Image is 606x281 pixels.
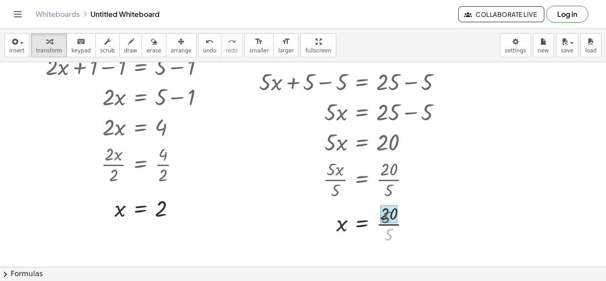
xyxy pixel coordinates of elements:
span: larger [278,47,294,54]
i: undo [205,36,214,47]
button: erase [142,33,166,57]
button: format_sizesmaller [244,33,274,57]
button: Toggle navigation [11,7,25,21]
button: Collaborate Live [458,6,544,22]
button: Log in [546,6,588,23]
span: transform [36,47,62,54]
span: settings [505,47,526,54]
button: draw [119,33,142,57]
a: Whiteboards [35,10,80,19]
span: load [585,47,597,54]
span: scrub [100,47,115,54]
button: redoredo [221,33,243,57]
button: keyboardkeypad [67,33,96,57]
span: redo [226,47,238,54]
button: insert [4,33,29,57]
span: arrange [171,47,192,54]
span: save [561,47,573,54]
span: smaller [249,47,269,54]
span: draw [124,47,138,54]
span: insert [9,47,24,54]
i: format_size [255,36,263,47]
button: arrange [166,33,197,57]
button: load [580,33,602,57]
i: redo [228,36,236,47]
span: new [538,47,549,54]
button: save [556,33,578,57]
button: settings [500,33,531,57]
button: format_sizelarger [273,33,299,57]
i: keyboard [77,36,85,47]
span: fullscreen [305,47,331,54]
button: new [533,33,554,57]
span: erase [146,47,161,54]
span: Collaborate Live [466,10,537,18]
button: fullscreen [300,33,336,57]
button: undoundo [198,33,221,57]
span: keypad [71,47,91,54]
i: format_size [282,36,290,47]
span: undo [203,47,216,54]
button: transform [31,33,67,57]
button: scrub [95,33,120,57]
